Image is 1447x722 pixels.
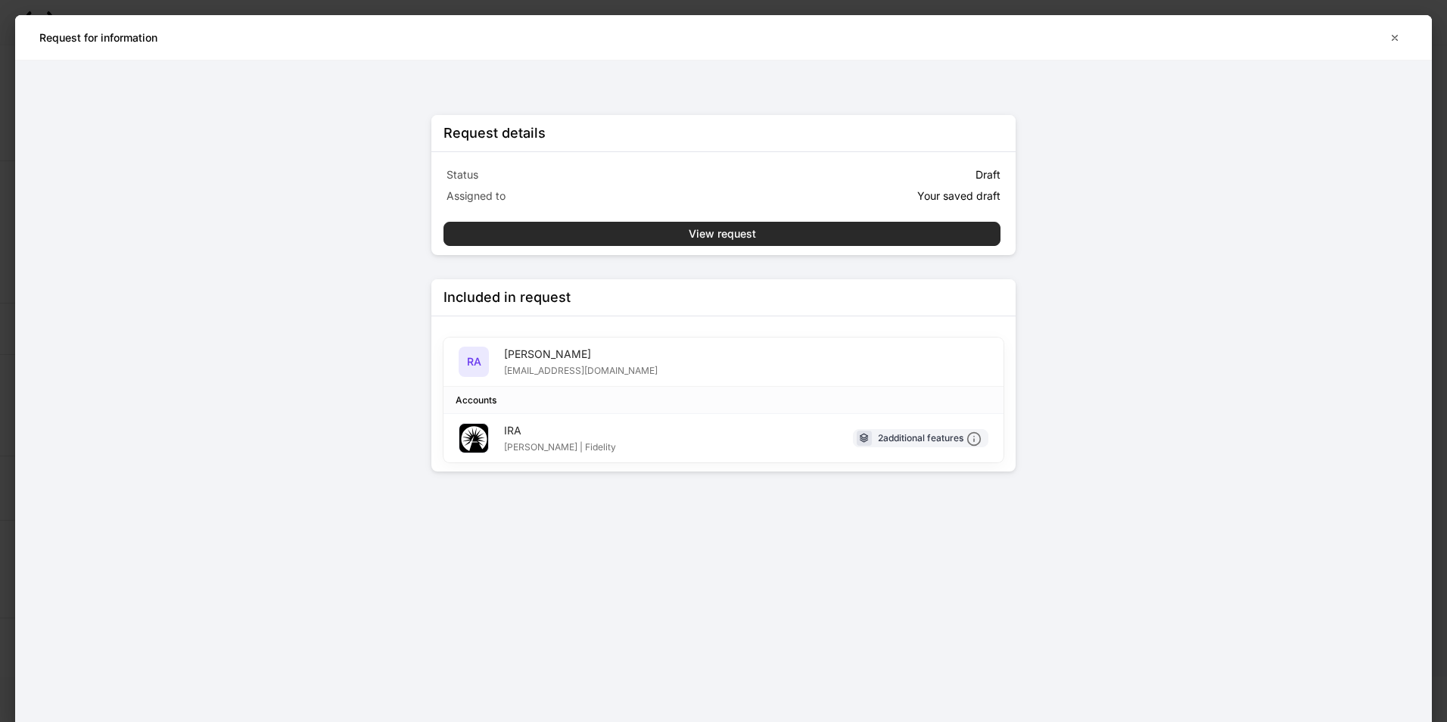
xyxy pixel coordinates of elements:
div: [PERSON_NAME] [504,347,658,362]
div: 2 additional features [878,431,982,447]
p: Status [447,167,720,182]
h5: Request for information [39,30,157,45]
p: Your saved draft [917,188,1000,204]
h5: RA [467,354,481,369]
p: Assigned to [447,188,720,204]
div: IRA [504,423,616,438]
div: Request details [443,124,546,142]
div: View request [689,229,756,239]
div: [PERSON_NAME] | Fidelity [504,438,616,453]
div: Included in request [443,288,571,307]
div: [EMAIL_ADDRESS][DOMAIN_NAME] [504,362,658,377]
div: Accounts [456,393,496,407]
button: View request [443,222,1000,246]
p: Draft [976,167,1000,182]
